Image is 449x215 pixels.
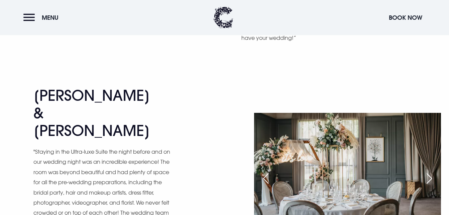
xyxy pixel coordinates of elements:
div: Previous slide [257,171,274,186]
img: Clandeboye Lodge [213,7,233,28]
div: Next slide [421,171,438,186]
button: Menu [23,10,62,25]
h2: [PERSON_NAME] & [PERSON_NAME] [33,87,164,140]
span: Menu [42,14,59,21]
button: Book Now [385,10,426,25]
